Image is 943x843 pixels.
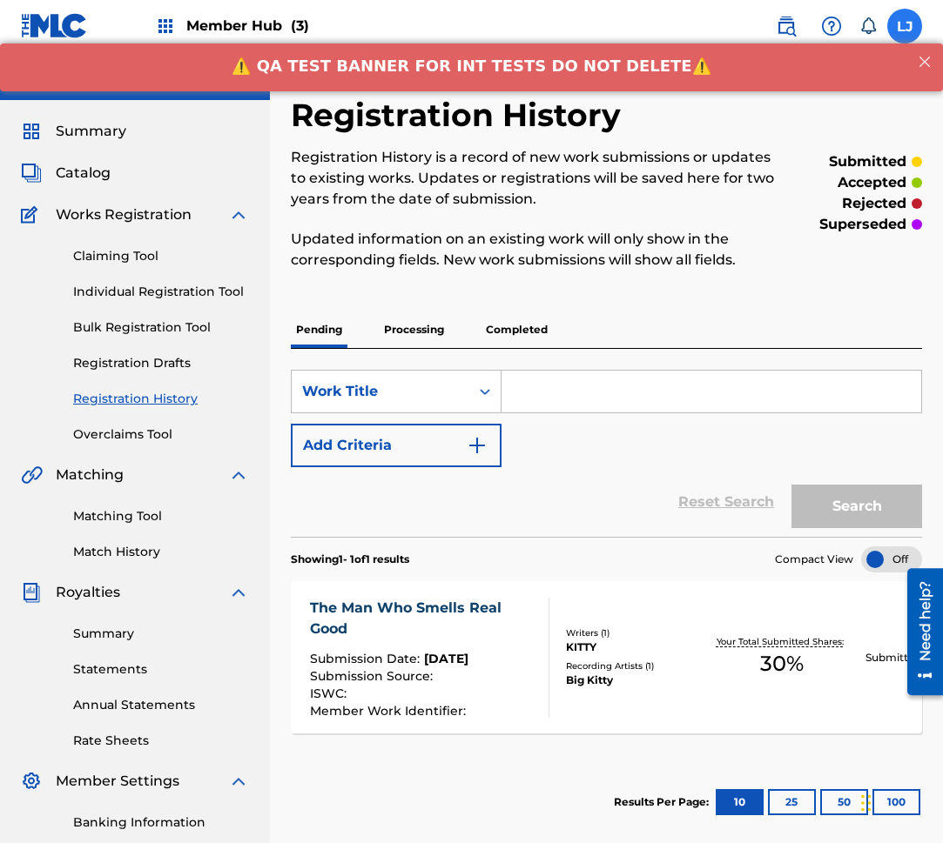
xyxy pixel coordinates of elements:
[186,16,309,36] span: Member Hub
[716,789,764,815] button: 10
[21,771,42,792] img: Member Settings
[73,696,249,714] a: Annual Statements
[73,660,249,679] a: Statements
[302,381,459,402] div: Work Title
[56,582,120,603] span: Royalties
[310,651,424,666] span: Submission Date :
[717,635,848,648] p: Your Total Submitted Shares:
[291,370,922,537] form: Search Form
[614,794,713,810] p: Results Per Page:
[228,582,249,603] img: expand
[56,771,179,792] span: Member Settings
[310,686,351,701] span: ISWC :
[56,204,192,225] span: Works Registration
[379,311,449,348] p: Processing
[21,13,88,38] img: MLC Logo
[566,639,699,655] div: KITTY
[73,318,249,337] a: Bulk Registration Tool
[73,247,249,265] a: Claiming Tool
[769,9,804,43] a: Public Search
[73,354,249,372] a: Registration Drafts
[775,552,853,567] span: Compact View
[21,204,44,225] img: Works Registration
[73,625,249,643] a: Summary
[776,16,797,37] img: search
[768,789,816,815] button: 25
[73,543,249,561] a: Match History
[21,163,111,184] a: CatalogCatalog
[866,650,921,666] p: Submitted
[56,121,126,142] span: Summary
[228,465,249,485] img: expand
[291,581,922,733] a: The Man Who Smells Real GoodSubmission Date:[DATE]Submission Source:ISWC:Member Work Identifier:W...
[73,283,249,301] a: Individual Registration Tool
[56,465,124,485] span: Matching
[819,214,906,235] p: superseded
[821,16,842,37] img: help
[820,789,868,815] button: 50
[21,582,42,603] img: Royalties
[566,659,699,672] div: Recording Artists ( 1 )
[467,435,488,456] img: 9d2ae6d4665cec9f34b9.svg
[21,121,42,142] img: Summary
[760,648,804,679] span: 30 %
[424,651,468,666] span: [DATE]
[861,777,872,829] div: Drag
[814,9,849,43] div: Help
[481,311,553,348] p: Completed
[310,703,470,719] span: Member Work Identifier :
[21,121,126,142] a: SummarySummary
[291,424,502,467] button: Add Criteria
[894,562,943,702] iframe: Resource Center
[838,172,906,193] p: accepted
[228,204,249,225] img: expand
[73,507,249,525] a: Matching Tool
[228,771,249,792] img: expand
[887,9,922,43] div: User Menu
[21,163,42,184] img: Catalog
[291,147,777,210] p: Registration History is a record of new work submissions or updates to existing works. Updates or...
[73,813,249,832] a: Banking Information
[291,229,777,271] p: Updated information on an existing work will only show in the corresponding fields. New work subm...
[310,598,535,639] div: The Man Who Smells Real Good
[566,626,699,639] div: Writers ( 1 )
[56,163,111,184] span: Catalog
[291,552,409,567] p: Showing 1 - 1 of 1 results
[291,311,347,348] p: Pending
[859,17,877,35] div: Notifications
[73,425,249,444] a: Overclaims Tool
[856,759,943,843] iframe: Chat Widget
[291,96,630,135] h2: Registration History
[155,16,176,37] img: Top Rightsholders
[310,668,437,684] span: Submission Source :
[73,732,249,750] a: Rate Sheets
[232,13,711,31] span: ⚠️ QA TEST BANNER FOR INT TESTS DO NOT DELETE⚠️
[842,193,906,214] p: rejected
[73,390,249,408] a: Registration History
[829,151,906,172] p: submitted
[566,672,699,688] div: Big Kitty
[291,17,309,34] span: (3)
[21,465,43,485] img: Matching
